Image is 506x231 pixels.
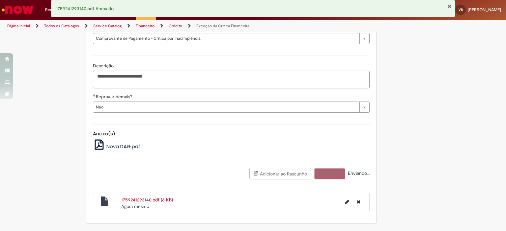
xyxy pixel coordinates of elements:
time: 30/09/2025 16:06:27 [121,203,149,209]
span: Descrição [93,63,115,69]
span: Reprovar demais? [96,94,133,100]
span: VB [459,8,463,12]
span: [PERSON_NAME] [468,7,501,12]
span: Não [96,102,356,112]
button: Fechar Notificação [447,4,452,9]
a: 1759241293140.pdf (6 KB) [121,197,173,203]
span: Nova DAG.pdf [106,143,140,150]
button: Editar nome de arquivo 1759241293140.pdf [341,196,353,207]
span: Requisições [45,7,68,13]
span: 1759241293140.pdf Anexado [56,6,114,12]
a: Nova DAG.pdf [93,143,141,150]
a: Financeiro [136,23,155,29]
a: Crédito [169,23,182,29]
span: Enviando... [347,170,370,176]
a: Página inicial [7,23,30,29]
textarea: Descrição [93,71,370,88]
a: Todos os Catálogos [44,23,79,29]
span: Comprovante de Pagamento - Crítica por Inadimplência [96,33,356,44]
ul: Trilhas de página [5,20,332,32]
button: Excluir 1759241293140.pdf [353,196,364,207]
img: ServiceNow [1,3,35,16]
span: Obrigatório Preenchido [93,94,96,97]
span: Agora mesmo [121,203,149,209]
h5: Anexo(s) [93,131,370,137]
a: Service Catalog [93,23,122,29]
a: Exceção da Crítica Financeira [196,23,249,29]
